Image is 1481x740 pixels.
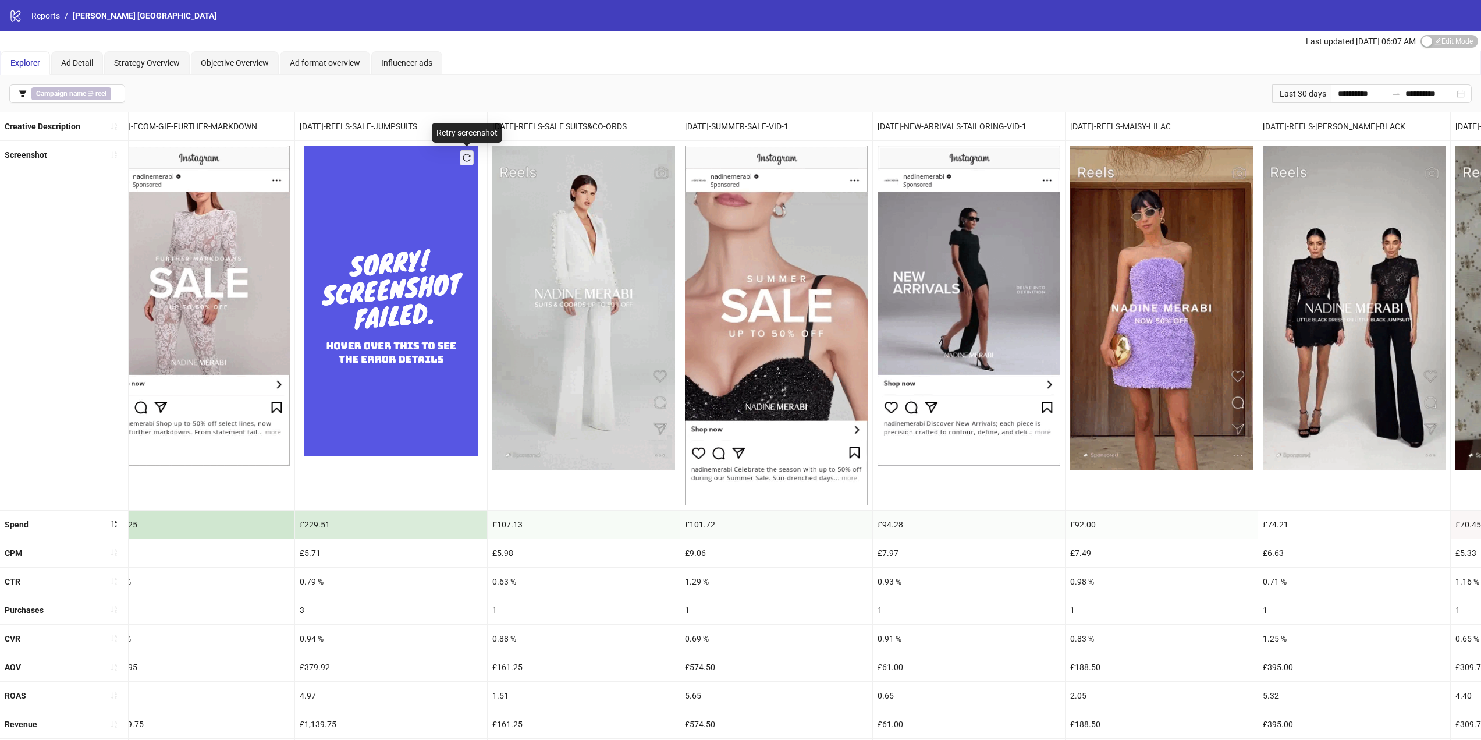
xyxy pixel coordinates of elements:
[102,568,294,596] div: 1.46 %
[36,90,86,98] b: Campaign name
[5,122,80,131] b: Creative Description
[680,112,872,140] div: [DATE]-SUMMER-SALE-VID-1
[1066,112,1258,140] div: [DATE]-REELS-MAISY-LILAC
[295,568,487,596] div: 0.79 %
[5,691,26,700] b: ROAS
[488,568,680,596] div: 0.63 %
[95,90,106,98] b: reel
[102,625,294,653] div: 0.81 %
[680,511,872,539] div: £101.72
[5,150,47,160] b: Screenshot
[873,625,1065,653] div: 0.91 %
[1258,596,1450,624] div: 1
[488,653,680,681] div: £161.25
[5,548,22,558] b: CPM
[1263,146,1446,470] img: Screenshot 120229092542390361
[102,539,294,567] div: £6.44
[381,58,432,68] span: Influencer ads
[680,710,872,738] div: £574.50
[110,122,118,130] span: sort-ascending
[492,146,675,470] img: Screenshot 120229622714710361
[488,511,680,539] div: £107.13
[295,539,487,567] div: £5.71
[295,682,487,710] div: 4.97
[1066,511,1258,539] div: £92.00
[680,682,872,710] div: 5.65
[488,112,680,140] div: [DATE]-REELS-SALE SUITS&CO-ORDS
[1066,682,1258,710] div: 2.05
[295,112,487,140] div: [DATE]-REELS-SALE-JUMPSUITS
[102,710,294,738] div: £1,159.75
[873,568,1065,596] div: 0.93 %
[1258,710,1450,738] div: £395.00
[29,9,62,22] a: Reports
[680,568,872,596] div: 1.29 %
[1258,539,1450,567] div: £6.63
[110,548,118,557] span: sort-ascending
[873,539,1065,567] div: £7.97
[1258,653,1450,681] div: £395.00
[110,720,118,728] span: sort-ascending
[1258,682,1450,710] div: 5.32
[1066,625,1258,653] div: 0.83 %
[873,710,1065,738] div: £61.00
[488,596,680,624] div: 1
[9,84,125,103] button: Campaign name ∋ reel
[1066,596,1258,624] div: 1
[1258,625,1450,653] div: 1.25 %
[31,87,111,100] span: ∋
[1070,146,1253,470] img: Screenshot 120230848862040361
[5,520,29,529] b: Spend
[1391,89,1401,98] span: to
[1066,710,1258,738] div: £188.50
[102,682,294,710] div: 4.28
[1258,568,1450,596] div: 0.71 %
[114,58,180,68] span: Strategy Overview
[488,539,680,567] div: £5.98
[873,682,1065,710] div: 0.65
[110,151,118,159] span: sort-ascending
[1258,112,1450,140] div: [DATE]-REELS-[PERSON_NAME]-BLACK
[102,112,294,140] div: [DATE]-ECOM-GIF-FURTHER-MARKDOWN
[873,112,1065,140] div: [DATE]-NEW-ARRIVALS-TAILORING-VID-1
[295,710,487,738] div: £1,139.75
[488,710,680,738] div: £161.25
[1272,84,1331,103] div: Last 30 days
[680,596,872,624] div: 1
[102,653,294,681] div: £231.95
[680,625,872,653] div: 0.69 %
[1066,539,1258,567] div: £7.49
[102,511,294,539] div: £271.25
[19,90,27,98] span: filter
[295,511,487,539] div: £229.51
[295,625,487,653] div: 0.94 %
[878,146,1060,466] img: Screenshot 120229578804040361
[295,653,487,681] div: £379.92
[488,625,680,653] div: 0.88 %
[680,653,872,681] div: £574.50
[873,653,1065,681] div: £61.00
[873,596,1065,624] div: 1
[1306,37,1416,46] span: Last updated [DATE] 06:07 AM
[201,58,269,68] span: Objective Overview
[304,146,478,456] img: Failed Screenshot Placeholder
[65,9,68,22] li: /
[5,577,20,586] b: CTR
[10,58,40,68] span: Explorer
[680,539,872,567] div: £9.06
[1391,89,1401,98] span: swap-right
[5,606,44,615] b: Purchases
[61,58,93,68] span: Ad Detail
[1066,653,1258,681] div: £188.50
[488,682,680,710] div: 1.51
[5,720,37,729] b: Revenue
[295,596,487,624] div: 3
[685,146,868,505] img: Screenshot 120228532582820361
[463,154,471,162] span: reload
[873,511,1065,539] div: £94.28
[1066,568,1258,596] div: 0.98 %
[432,123,502,143] div: Retry screenshot
[1258,511,1450,539] div: £74.21
[73,11,216,20] span: [PERSON_NAME] [GEOGRAPHIC_DATA]
[110,634,118,642] span: sort-ascending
